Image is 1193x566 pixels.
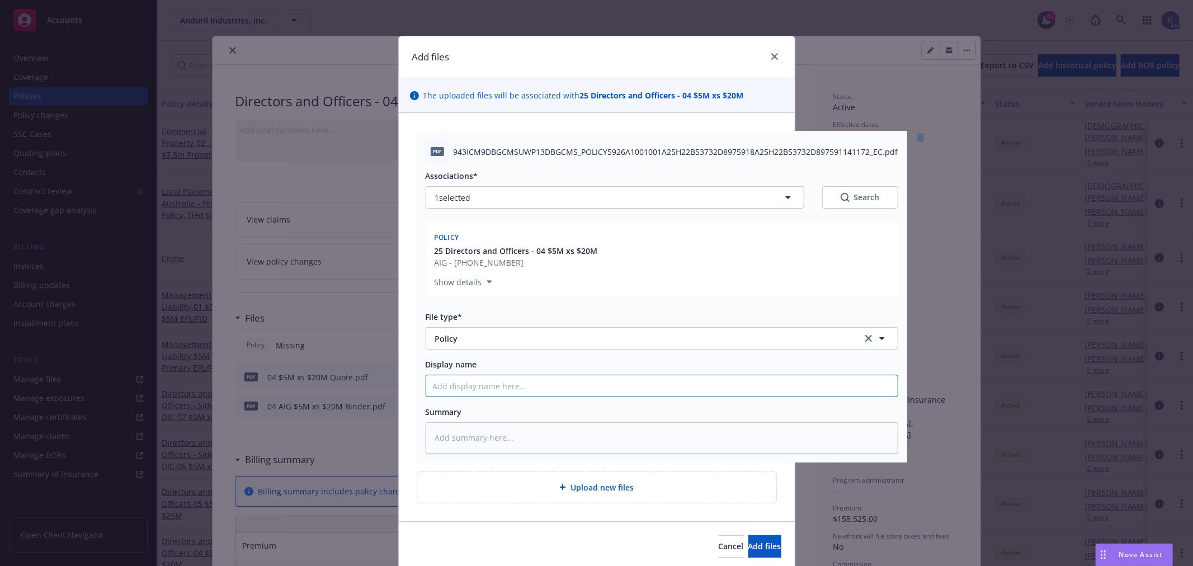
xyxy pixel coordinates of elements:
[1096,544,1173,566] button: Nova Assist
[426,327,898,350] button: Policy
[426,375,898,397] input: Add display name here...
[1096,544,1110,565] div: Drag to move
[426,407,462,417] span: Summary
[435,333,831,345] span: Policy
[426,359,477,370] span: Display name
[1119,550,1163,559] span: Nova Assist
